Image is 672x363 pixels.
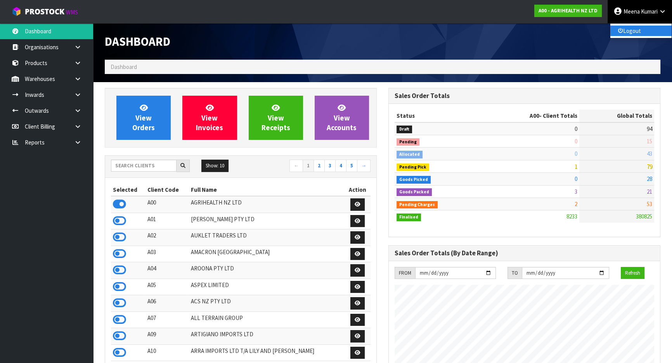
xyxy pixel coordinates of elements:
span: 380825 [636,213,652,220]
td: ALL TERRAIN GROUP [189,311,345,328]
td: AMACRON [GEOGRAPHIC_DATA] [189,246,345,262]
h3: Sales Order Totals [395,92,654,100]
span: 3 [575,188,577,195]
span: View Accounts [327,103,357,132]
button: Refresh [621,267,644,279]
td: AUKLET TRADERS LTD [189,229,345,246]
span: 28 [647,175,652,182]
th: Status [395,110,480,122]
a: Logout [610,26,672,36]
td: ARRA IMPORTS LTD T/A LILY AND [PERSON_NAME] [189,344,345,361]
span: Goods Packed [397,188,432,196]
td: A01 [145,213,189,229]
a: A00 - AGRIHEALTH NZ LTD [534,5,602,17]
a: ViewInvoices [182,96,237,140]
span: 15 [647,138,652,145]
td: A05 [145,279,189,295]
td: A00 [145,196,189,213]
span: Kumari [641,8,658,15]
td: ASPEX LIMITED [189,279,345,295]
td: A09 [145,328,189,345]
div: TO [507,267,522,279]
span: A00 [530,112,539,119]
a: 5 [346,160,357,172]
td: [PERSON_NAME] PTY LTD [189,213,345,229]
small: WMS [66,9,78,16]
td: ACS NZ PTY LTD [189,295,345,312]
td: AGRIHEALTH NZ LTD [189,196,345,213]
a: 1 [303,160,314,172]
strong: A00 - AGRIHEALTH NZ LTD [539,7,598,14]
th: - Client Totals [480,110,579,122]
nav: Page navigation [247,160,371,173]
span: ProStock [25,7,64,17]
a: 3 [324,160,336,172]
span: 2 [575,200,577,208]
a: ViewReceipts [249,96,303,140]
span: 21 [647,188,652,195]
span: 0 [575,150,577,157]
th: Full Name [189,184,345,196]
span: Dashboard [105,34,170,49]
span: 94 [647,125,652,132]
span: 1 [575,163,577,170]
td: A04 [145,262,189,279]
th: Global Totals [579,110,654,122]
a: 2 [313,160,325,172]
td: A03 [145,246,189,262]
a: → [357,160,371,172]
span: View Invoices [196,103,223,132]
img: cube-alt.png [12,7,21,16]
span: View Orders [132,103,155,132]
td: A02 [145,229,189,246]
span: Goods Picked [397,176,431,184]
a: 4 [335,160,346,172]
span: 43 [647,150,652,157]
span: 0 [575,175,577,182]
span: 0 [575,125,577,132]
a: ViewOrders [116,96,171,140]
th: Selected [111,184,145,196]
button: Show: 10 [201,160,229,172]
td: ARTIGIANO IMPORTS LTD [189,328,345,345]
span: Allocated [397,151,423,158]
span: View Receipts [262,103,290,132]
span: Draft [397,126,412,133]
span: 0 [575,138,577,145]
div: FROM [395,267,415,279]
span: Dashboard [111,63,137,71]
td: A06 [145,295,189,312]
td: A07 [145,311,189,328]
span: Pending [397,138,419,146]
span: Pending Pick [397,163,429,171]
a: ViewAccounts [315,96,369,140]
span: Finalised [397,213,421,221]
td: AROONA PTY LTD [189,262,345,279]
td: A10 [145,344,189,361]
span: Meena [624,8,640,15]
span: 8233 [566,213,577,220]
span: 79 [647,163,652,170]
span: 53 [647,200,652,208]
th: Action [345,184,371,196]
span: Pending Charges [397,201,438,209]
a: ← [289,160,303,172]
input: Search clients [111,160,177,172]
th: Client Code [145,184,189,196]
h3: Sales Order Totals (By Date Range) [395,249,654,257]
